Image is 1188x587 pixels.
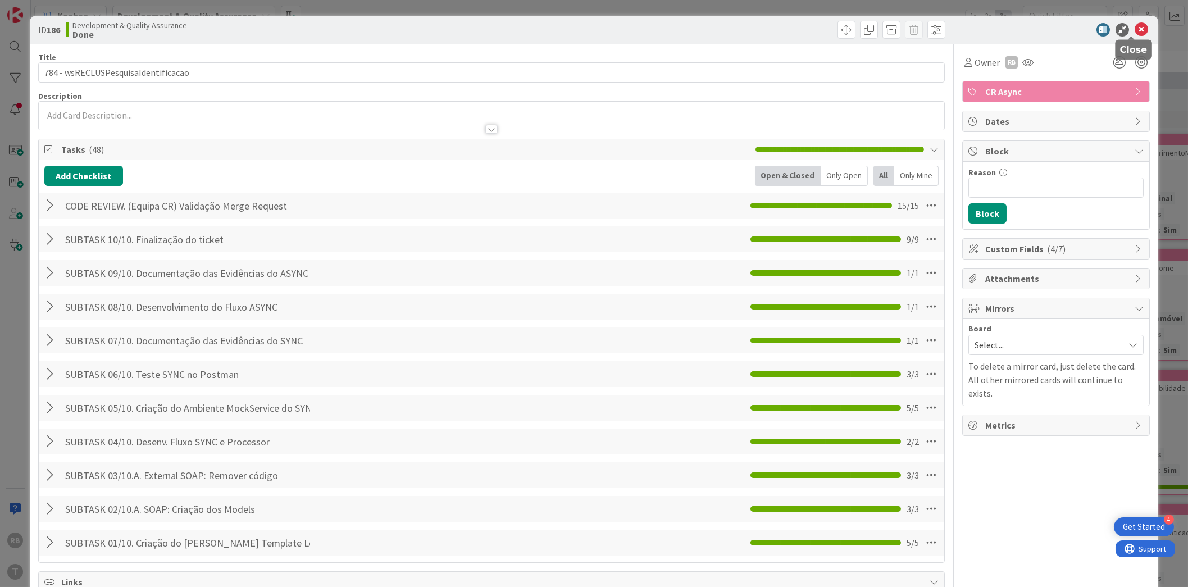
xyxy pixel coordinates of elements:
span: Metrics [985,418,1129,432]
input: type card name here... [38,62,945,83]
span: 1 / 1 [907,266,919,280]
span: Block [985,144,1129,158]
span: Tasks [61,143,750,156]
h5: Close [1120,44,1148,55]
input: Add Checklist... [61,229,314,249]
span: 3 / 3 [907,367,919,381]
input: Add Checklist... [61,499,314,519]
input: Add Checklist... [61,195,314,216]
div: Open Get Started checklist, remaining modules: 4 [1114,517,1174,536]
span: 9 / 9 [907,233,919,246]
input: Add Checklist... [61,465,314,485]
div: Only Open [821,166,868,186]
div: Only Mine [894,166,939,186]
div: RB [1005,56,1018,69]
div: 4 [1164,515,1174,525]
input: Add Checklist... [61,431,314,452]
input: Add Checklist... [61,330,314,351]
span: 1 / 1 [907,300,919,313]
span: CR Async [985,85,1129,98]
span: Owner [975,56,1000,69]
span: Custom Fields [985,242,1129,256]
input: Add Checklist... [61,533,314,553]
p: To delete a mirror card, just delete the card. All other mirrored cards will continue to exists. [968,360,1144,400]
span: ( 4/7 ) [1047,243,1066,254]
label: Title [38,52,56,62]
label: Reason [968,167,996,178]
span: ID [38,23,60,37]
b: 186 [47,24,60,35]
button: Block [968,203,1007,224]
button: Add Checklist [44,166,123,186]
span: ( 48 ) [89,144,104,155]
input: Add Checklist... [61,297,314,317]
span: Description [38,91,82,101]
span: Mirrors [985,302,1129,315]
span: Board [968,325,991,333]
span: Support [24,2,51,15]
div: All [873,166,894,186]
input: Add Checklist... [61,263,314,283]
span: 3 / 3 [907,468,919,482]
span: 3 / 3 [907,502,919,516]
input: Add Checklist... [61,364,314,384]
span: 2 / 2 [907,435,919,448]
span: Development & Quality Assurance [72,21,187,30]
input: Add Checklist... [61,398,314,418]
span: 1 / 1 [907,334,919,347]
span: Attachments [985,272,1129,285]
span: 15 / 15 [898,199,919,212]
div: Get Started [1123,521,1165,533]
span: Dates [985,115,1129,128]
span: Select... [975,337,1118,353]
div: Open & Closed [755,166,821,186]
b: Done [72,30,187,39]
span: 5 / 5 [907,536,919,549]
span: 5 / 5 [907,401,919,415]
